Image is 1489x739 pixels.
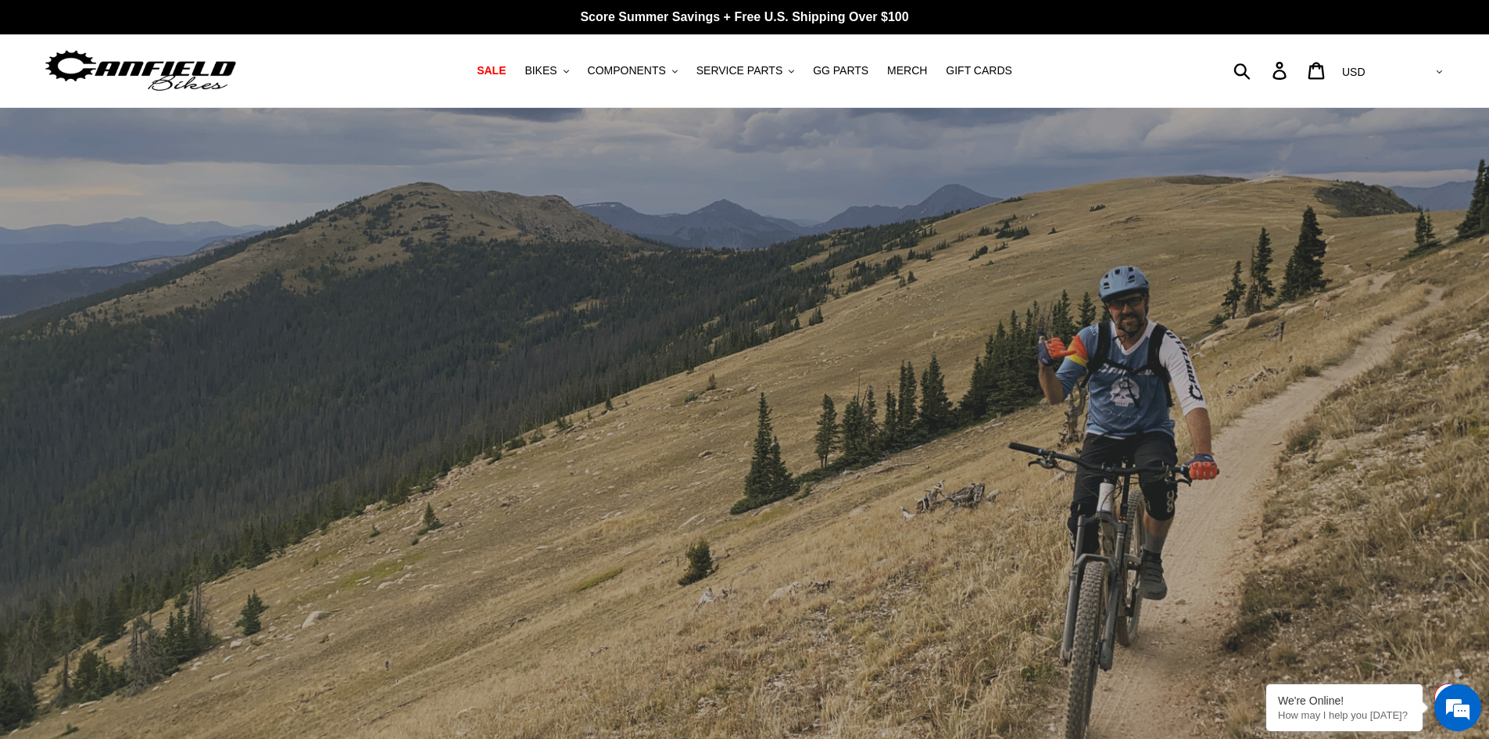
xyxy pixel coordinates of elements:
[517,60,576,81] button: BIKES
[946,64,1012,77] span: GIFT CARDS
[813,64,868,77] span: GG PARTS
[477,64,506,77] span: SALE
[887,64,927,77] span: MERCH
[580,60,685,81] button: COMPONENTS
[689,60,802,81] button: SERVICE PARTS
[1242,53,1282,88] input: Search
[696,64,782,77] span: SERVICE PARTS
[43,46,238,95] img: Canfield Bikes
[588,64,666,77] span: COMPONENTS
[1278,709,1411,721] p: How may I help you today?
[805,60,876,81] a: GG PARTS
[879,60,935,81] a: MERCH
[938,60,1020,81] a: GIFT CARDS
[469,60,514,81] a: SALE
[1278,694,1411,707] div: We're Online!
[524,64,557,77] span: BIKES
